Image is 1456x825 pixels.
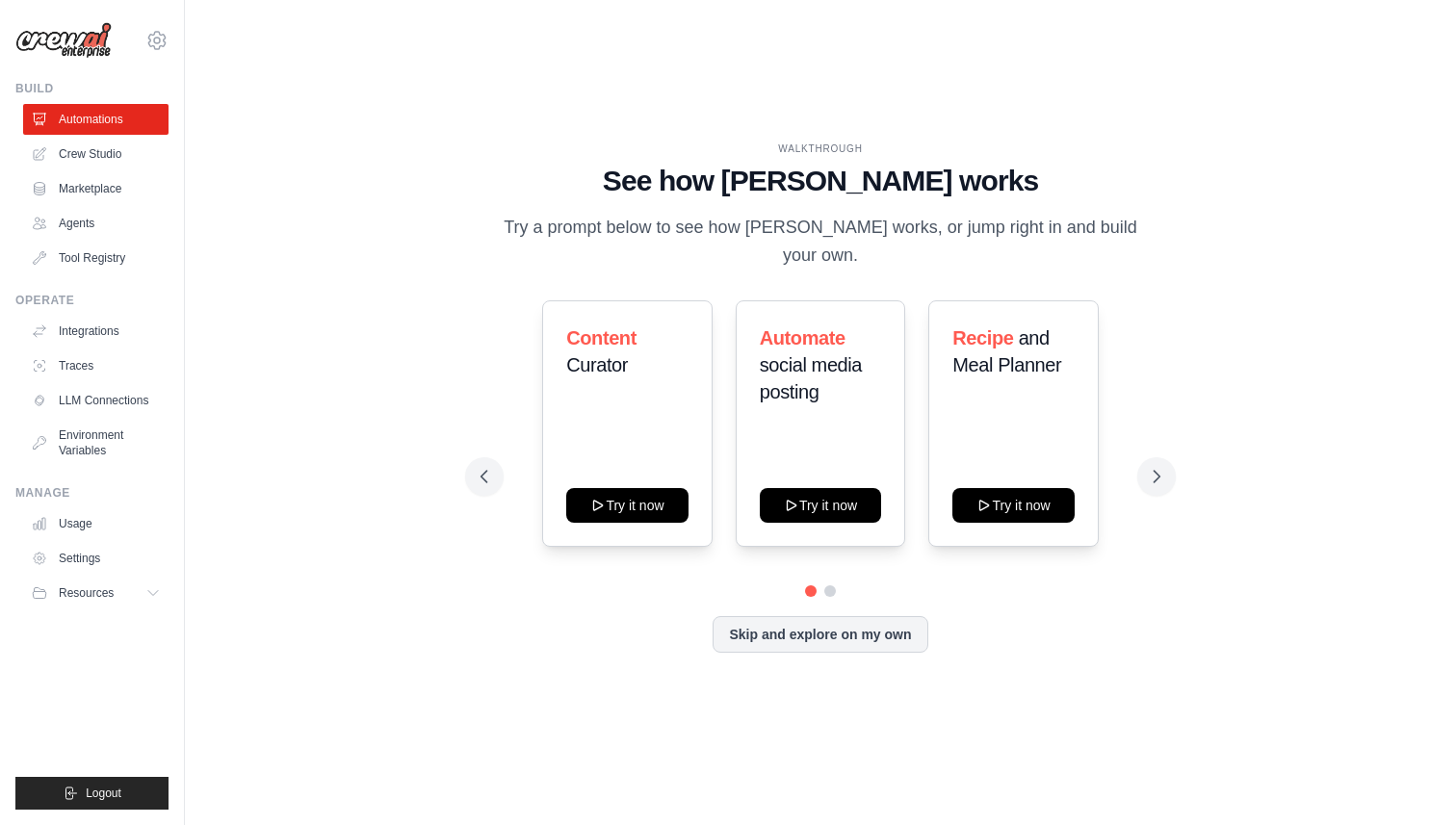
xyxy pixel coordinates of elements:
button: Logout [15,777,169,810]
button: Try it now [760,488,882,523]
button: Try it now [952,488,1075,523]
a: Traces [23,350,169,381]
span: Automate [760,327,845,348]
img: Logo [15,22,112,59]
div: Manage [15,485,169,501]
span: Content [566,327,637,348]
a: Environment Variables [23,420,169,466]
a: Integrations [23,316,169,347]
div: WALKTHROUGH [481,142,1160,156]
h1: See how [PERSON_NAME] works [481,164,1160,198]
span: Curator [566,354,628,375]
a: Usage [23,508,169,539]
span: Resources [59,585,114,601]
span: social media posting [760,354,862,402]
a: Agents [23,208,169,239]
a: Settings [23,543,169,574]
button: Resources [23,578,169,608]
span: Recipe [952,327,1013,348]
p: Try a prompt below to see how [PERSON_NAME] works, or jump right in and build your own. [497,214,1144,271]
a: LLM Connections [23,385,169,416]
a: Marketplace [23,173,169,204]
a: Automations [23,104,169,135]
a: Crew Studio [23,139,169,169]
div: Operate [15,293,169,308]
span: Logout [86,786,121,801]
a: Tool Registry [23,243,169,273]
div: Build [15,81,169,96]
button: Try it now [566,488,689,523]
button: Skip and explore on my own [713,616,927,653]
